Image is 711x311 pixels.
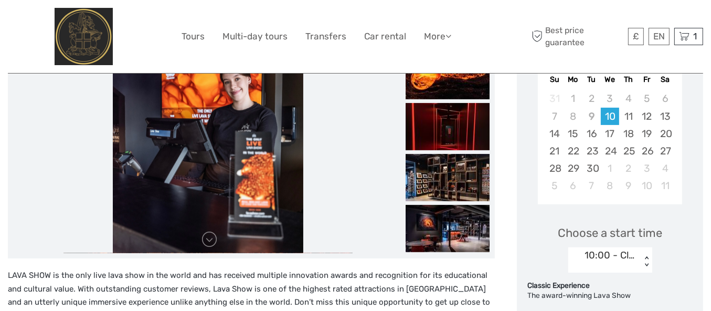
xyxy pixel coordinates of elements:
[55,8,113,65] img: City Center Hotel
[582,72,601,87] div: Tu
[582,160,601,177] div: Choose Tuesday, September 30th, 2025
[305,29,346,44] a: Transfers
[638,72,656,87] div: Fr
[121,16,133,29] button: Open LiveChat chat widget
[527,281,693,291] div: Classic Experience
[406,52,490,99] img: d03d37869e46427392978384118af86b_slider_thumbnail.jpeg
[638,177,656,194] div: Choose Friday, October 10th, 2025
[656,125,674,142] div: Choose Saturday, September 20th, 2025
[638,108,656,125] div: Choose Friday, September 12th, 2025
[541,90,678,194] div: month 2025-09
[649,28,670,45] div: EN
[638,160,656,177] div: Choose Friday, October 3rd, 2025
[692,31,698,42] span: 1
[638,142,656,160] div: Choose Friday, September 26th, 2025
[656,160,674,177] div: Choose Saturday, October 4th, 2025
[545,108,564,125] div: Not available Sunday, September 7th, 2025
[601,142,619,160] div: Choose Wednesday, September 24th, 2025
[15,18,119,27] p: We're away right now. Please check back later!
[564,177,582,194] div: Choose Monday, October 6th, 2025
[406,103,490,150] img: a4c0bd8223e14c41b97c0f0bedb35fd6_slider_thumbnail.jpeg
[182,29,205,44] a: Tours
[564,142,582,160] div: Choose Monday, September 22nd, 2025
[601,108,619,125] div: Choose Wednesday, September 10th, 2025
[582,142,601,160] div: Choose Tuesday, September 23rd, 2025
[582,125,601,142] div: Choose Tuesday, September 16th, 2025
[364,29,406,44] a: Car rental
[564,160,582,177] div: Choose Monday, September 29th, 2025
[545,125,564,142] div: Choose Sunday, September 14th, 2025
[406,205,490,252] img: cae009f7b7a44d608b0d4304d0e53367_slider_thumbnail.jpeg
[424,29,451,44] a: More
[529,25,625,48] span: Best price guarantee
[619,125,638,142] div: Choose Thursday, September 18th, 2025
[656,177,674,194] div: Choose Saturday, October 11th, 2025
[633,31,639,42] span: £
[619,177,638,194] div: Choose Thursday, October 9th, 2025
[656,72,674,87] div: Sa
[545,160,564,177] div: Choose Sunday, September 28th, 2025
[601,90,619,107] div: Not available Wednesday, September 3rd, 2025
[545,90,564,107] div: Not available Sunday, August 31st, 2025
[545,177,564,194] div: Choose Sunday, October 5th, 2025
[619,142,638,160] div: Choose Thursday, September 25th, 2025
[601,72,619,87] div: We
[406,154,490,201] img: 71bda904ea5343b8b47f1c6a1c25dfab_slider_thumbnail.jpeg
[222,29,288,44] a: Multi-day tours
[585,248,636,262] div: 10:00 - Classic Experience
[619,108,638,125] div: Choose Thursday, September 11th, 2025
[638,90,656,107] div: Not available Friday, September 5th, 2025
[582,90,601,107] div: Not available Tuesday, September 2nd, 2025
[619,90,638,107] div: Not available Thursday, September 4th, 2025
[564,90,582,107] div: Not available Monday, September 1st, 2025
[582,108,601,125] div: Not available Tuesday, September 9th, 2025
[564,125,582,142] div: Choose Monday, September 15th, 2025
[527,291,693,301] div: The award-winning Lava Show
[638,125,656,142] div: Choose Friday, September 19th, 2025
[582,177,601,194] div: Choose Tuesday, October 7th, 2025
[545,72,564,87] div: Su
[656,90,674,107] div: Not available Saturday, September 6th, 2025
[642,256,651,267] div: < >
[564,72,582,87] div: Mo
[656,108,674,125] div: Choose Saturday, September 13th, 2025
[113,1,303,253] img: 14dc01107eb246ff83d37e215167d9b5_main_slider.jpeg
[619,160,638,177] div: Choose Thursday, October 2nd, 2025
[601,177,619,194] div: Choose Wednesday, October 8th, 2025
[564,108,582,125] div: Not available Monday, September 8th, 2025
[558,225,662,241] span: Choose a start time
[601,160,619,177] div: Choose Wednesday, October 1st, 2025
[619,72,638,87] div: Th
[545,142,564,160] div: Choose Sunday, September 21st, 2025
[656,142,674,160] div: Choose Saturday, September 27th, 2025
[601,125,619,142] div: Choose Wednesday, September 17th, 2025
